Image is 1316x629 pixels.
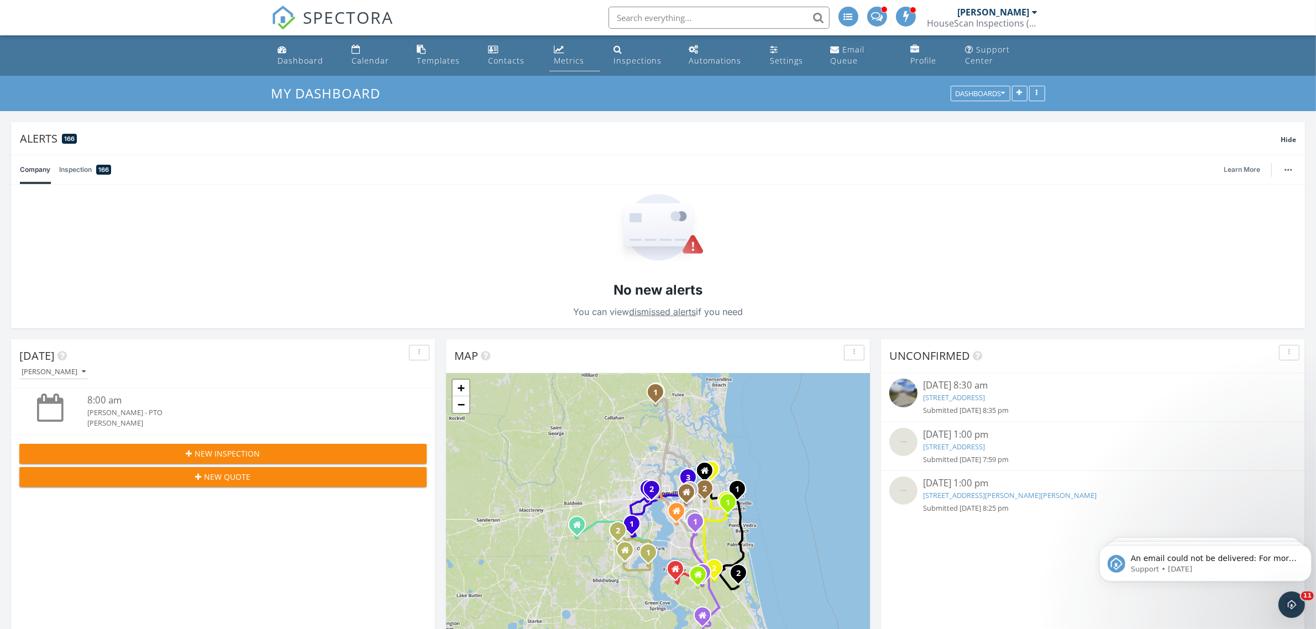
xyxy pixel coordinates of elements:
[923,392,985,402] a: [STREET_ADDRESS]
[693,518,698,526] i: 1
[923,405,1262,416] div: Submitted [DATE] 8:35 pm
[923,503,1262,513] div: Submitted [DATE] 8:25 pm
[205,471,251,483] span: New Quote
[711,469,717,476] div: 3265 Cullendon Lane, Jacksonville FL 32225
[889,428,917,456] img: streetview
[1095,522,1316,599] iframe: Intercom notifications message
[728,502,735,509] div: 4267 Seabreeze Dr, Jacksonville, FL 32250
[689,55,742,66] div: Automations
[554,55,584,66] div: Metrics
[686,492,693,499] div: 1019 Acapulco Rd., Jacksonville FL 32216
[646,549,651,557] i: 1
[961,40,1043,71] a: Support Center
[695,521,702,528] div: 10200 Belle Rive Blvd 3804, Jacksonville, FL 32256
[609,40,675,71] a: Inspections
[618,530,625,537] div: 3322 Highland Mill Ln, Orange Park, FL 32065
[705,488,711,495] div: 2201 Pierce Arrow Dr, Jacksonville, FL 32246
[726,499,730,507] i: 1
[453,396,469,413] a: Zoom out
[688,477,695,484] div: 8164 Messina Dr, Jacksonville, FL 32211
[766,40,817,71] a: Settings
[19,365,88,380] button: [PERSON_NAME]
[612,194,704,263] img: Empty State
[951,86,1010,102] button: Dashboards
[906,40,952,71] a: Company Profile
[20,155,50,184] a: Company
[352,55,389,66] div: Calendar
[923,476,1262,490] div: [DATE] 1:00 pm
[889,476,1297,513] a: [DATE] 1:00 pm [STREET_ADDRESS][PERSON_NAME][PERSON_NAME] Submitted [DATE] 8:25 pm
[87,394,393,407] div: 8:00 am
[412,40,475,71] a: Templates
[958,7,1030,18] div: [PERSON_NAME]
[690,490,696,496] div: 540 Kit St., Jacksonville FL 32216
[1278,591,1305,618] iframe: Intercom live chat
[64,135,75,143] span: 166
[736,570,741,578] i: 2
[923,379,1262,392] div: [DATE] 8:30 am
[927,18,1038,29] div: HouseScan Inspections (HOME)
[488,55,525,66] div: Contacts
[738,573,745,579] div: 311 Sutton Dr, Nocatee, FL 32081
[675,569,682,575] div: 113 Crown Wheel Cir, Fruit Cove FL 32259
[19,348,55,363] span: [DATE]
[826,40,897,71] a: Email Queue
[702,485,707,493] i: 2
[347,40,403,71] a: Calendar
[956,90,1005,98] div: Dashboards
[923,454,1262,465] div: Submitted [DATE] 7:59 pm
[20,131,1281,146] div: Alerts
[649,486,654,494] i: 2
[923,428,1262,442] div: [DATE] 1:00 pm
[87,418,393,428] div: [PERSON_NAME]
[923,490,1097,500] a: [STREET_ADDRESS][PERSON_NAME][PERSON_NAME]
[271,84,390,102] a: My Dashboard
[770,55,803,66] div: Settings
[59,155,111,184] a: Inspection
[735,486,740,494] i: 1
[686,474,690,482] i: 3
[1281,135,1296,144] span: Hide
[22,368,86,376] div: [PERSON_NAME]
[889,476,917,505] img: streetview
[923,442,985,452] a: [STREET_ADDRESS]
[303,6,394,29] span: SPECTORA
[98,164,109,175] span: 166
[698,574,705,581] div: 324 John's Creek Pkwy, St. Augustine FL 32092
[417,55,460,66] div: Templates
[677,511,683,517] div: 4119 Marianna Rd., Jacksonville FL 32217
[965,44,1010,66] div: Support Center
[830,44,864,66] div: Email Queue
[652,489,658,495] div: 2915 Sydney St, Jacksonville, FL 32205
[685,40,757,71] a: Automations (Advanced)
[609,7,830,29] input: Search everything...
[549,40,600,71] a: Metrics
[629,306,696,317] a: dismissed alerts
[625,550,632,557] div: 25 Knight Boxx Rd., Orange Park FL 32065
[614,281,702,300] h2: No new alerts
[87,407,393,418] div: [PERSON_NAME] - PTO
[195,448,260,459] span: New Inspection
[274,40,339,71] a: Dashboard
[614,55,662,66] div: Inspections
[577,525,584,531] div: 8703 Harvest Moon Ln, Jacksonville FL 32234
[573,304,743,319] p: You can view if you need
[1284,169,1292,171] img: ellipsis-632cfdd7c38ec3a7d453.svg
[889,379,917,407] img: streetview
[454,348,478,363] span: Map
[19,467,427,487] button: New Quote
[910,55,936,66] div: Profile
[1301,591,1314,600] span: 11
[702,615,709,622] div: 87 Seasons Ct., St. Augustine FL 32092
[271,6,296,30] img: The Best Home Inspection Software - Spectora
[630,521,634,528] i: 1
[714,568,721,574] div: 690 Windermere Way, St. Augustine, FL 32095
[632,523,638,530] div: 7925 Honeysuckle Rose Ln, Jacksonville, FL 32244
[889,428,1297,465] a: [DATE] 1:00 pm [STREET_ADDRESS] Submitted [DATE] 7:59 pm
[1224,164,1267,175] a: Learn More
[271,15,394,38] a: SPECTORA
[484,40,541,71] a: Contacts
